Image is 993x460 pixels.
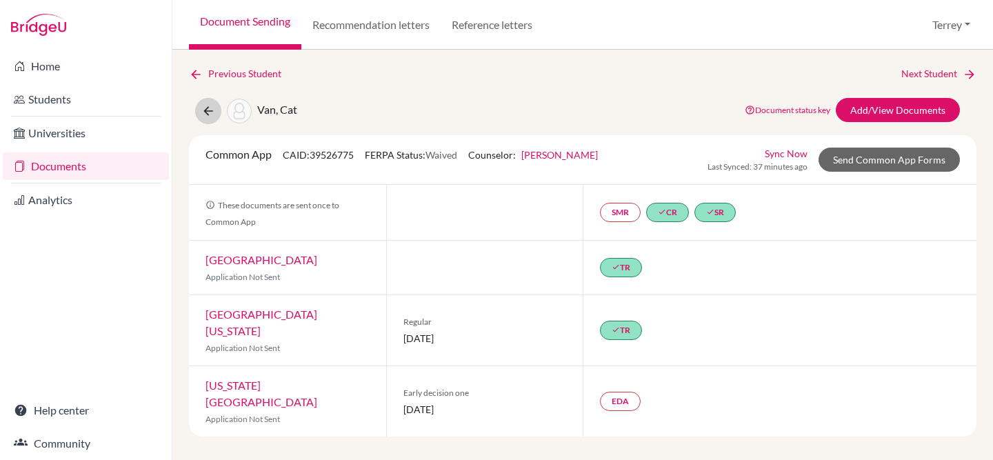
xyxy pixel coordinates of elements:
span: FERPA Status: [365,149,457,161]
a: doneTR [600,258,642,277]
i: done [612,326,620,334]
a: Help center [3,397,169,424]
span: CAID: 39526775 [283,149,354,161]
span: Early decision one [403,387,567,399]
span: Van, Cat [257,103,297,116]
a: SMR [600,203,641,222]
a: Community [3,430,169,457]
a: Analytics [3,186,169,214]
a: [US_STATE][GEOGRAPHIC_DATA] [205,379,317,408]
a: Home [3,52,169,80]
span: Application Not Sent [205,272,280,282]
a: Next Student [901,66,976,81]
i: done [658,208,666,216]
span: Last Synced: 37 minutes ago [708,161,808,173]
a: doneCR [646,203,689,222]
a: Previous Student [189,66,292,81]
button: Terrey [926,12,976,38]
a: Add/View Documents [836,98,960,122]
span: Common App [205,148,272,161]
i: done [706,208,714,216]
a: doneTR [600,321,642,340]
a: Document status key [745,105,830,115]
a: Universities [3,119,169,147]
span: [DATE] [403,331,567,346]
a: [PERSON_NAME] [521,149,598,161]
a: Sync Now [765,146,808,161]
i: done [612,263,620,271]
a: Send Common App Forms [819,148,960,172]
a: EDA [600,392,641,411]
img: Bridge-U [11,14,66,36]
span: Counselor: [468,149,598,161]
span: Application Not Sent [205,414,280,424]
span: Regular [403,316,567,328]
a: doneSR [694,203,736,222]
span: Application Not Sent [205,343,280,353]
a: [GEOGRAPHIC_DATA] [205,253,317,266]
span: These documents are sent once to Common App [205,200,339,227]
a: Documents [3,152,169,180]
span: [DATE] [403,402,567,417]
span: Waived [425,149,457,161]
a: Students [3,86,169,113]
a: [GEOGRAPHIC_DATA][US_STATE] [205,308,317,337]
